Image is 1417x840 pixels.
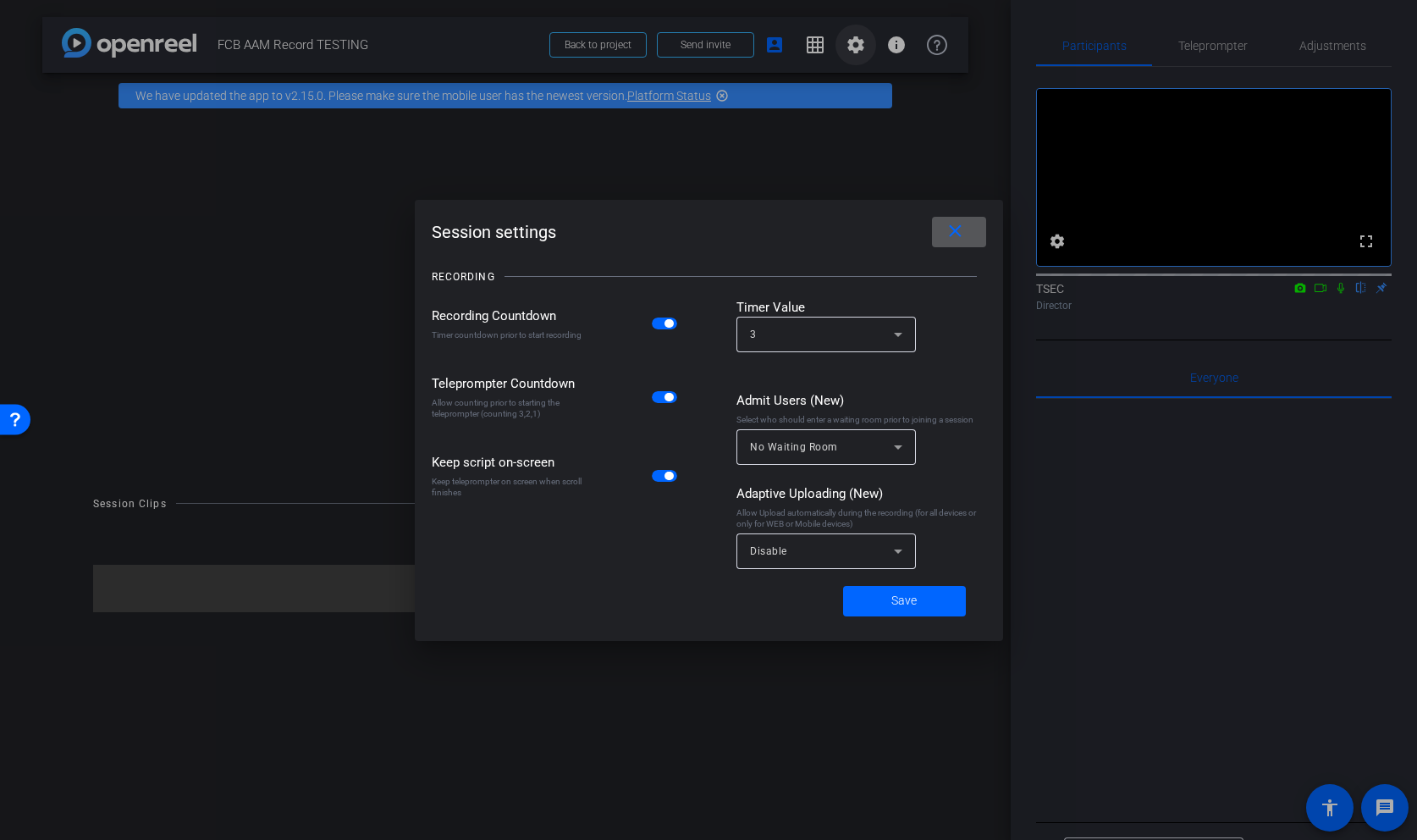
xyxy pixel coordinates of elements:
span: Save [891,592,917,610]
div: Recording Countdown [432,307,588,325]
button: Save [843,586,966,616]
div: Select who should enter a waiting room prior to joining a session [736,414,986,425]
div: Admit Users (New) [736,391,986,410]
div: Adaptive Uploading (New) [736,484,986,503]
span: 3 [750,329,757,340]
div: Keep script on-screen [432,453,588,472]
span: No Waiting Room [750,441,838,453]
div: Allow counting prior to starting the teleprompter (counting 3,2,1) [432,397,588,419]
div: Teleprompter Countdown [432,374,588,393]
div: Timer Value [736,298,986,317]
div: Allow Upload automatically during the recording (for all devices or only for WEB or Mobile devices) [736,507,986,529]
div: Timer countdown prior to start recording [432,329,588,340]
div: Session settings [432,217,986,247]
div: Keep teleprompter on screen when scroll finishes [432,476,588,498]
mat-icon: close [945,221,966,242]
div: RECORDING [432,268,495,285]
span: Disable [750,545,787,557]
openreel-title-line: RECORDING [432,256,986,298]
